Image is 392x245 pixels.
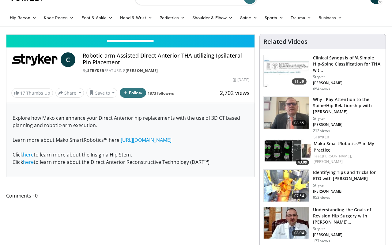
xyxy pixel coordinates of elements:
a: Stryker [87,68,104,73]
a: Foot & Ankle [78,12,117,24]
h3: Why I Pay Attention to the Spine/Hip Relationship with [PERSON_NAME]… [313,96,382,115]
img: Stryker [11,52,58,67]
span: Comments 0 [6,192,255,200]
p: 177 views [313,239,330,243]
p: [PERSON_NAME] [313,232,382,237]
p: Stryker [313,183,382,188]
button: Follow [120,88,146,98]
a: Shoulder & Elbow [189,12,236,24]
span: 43:09 [296,160,309,165]
span: 08:04 [292,230,307,236]
img: 9beee89c-a115-4eed-9c82-4f7010f3a24b.150x105_q85_crop-smart_upscale.jpg [264,170,309,202]
a: 1873 followers [148,91,174,96]
video-js: Video Player [6,34,254,35]
a: Mako SmartRobotics™ in My Practice [314,141,375,153]
a: Pediatrics [156,12,189,24]
p: Explore how Mako can enhance your Direct Anterior hip replacements with the use of 3D CT based pl... [13,114,248,166]
a: here [23,159,34,165]
h3: Clinical Synopsis of 'A Simple Hip-Spine Classification for THA' wit… [313,55,382,73]
span: 07:54 [292,193,307,199]
span: 2,702 views [220,89,250,96]
p: Stryker [313,116,382,121]
div: [DATE] [233,77,249,83]
p: [PERSON_NAME] [313,189,382,194]
div: Feat. [314,153,381,164]
a: Trauma [287,12,315,24]
button: Share [55,88,84,98]
h3: Understanding the Goals of Revision Hip Surgery with [PERSON_NAME]… [313,207,382,225]
p: Stryker [313,226,382,231]
p: 953 views [313,195,330,200]
a: 08:04 Understanding the Goals of Revision Hip Surgery with [PERSON_NAME]… Stryker [PERSON_NAME] 1... [263,207,382,243]
p: Stryker [313,74,382,79]
span: 17 [20,90,25,96]
a: Business [315,12,346,24]
a: Spine [236,12,261,24]
a: 08:55 Why I Pay Attention to the Spine/Hip Relationship with [PERSON_NAME]… Stryker [PERSON_NAME]... [263,96,382,133]
a: [PERSON_NAME], [322,153,352,159]
a: [PERSON_NAME] [126,68,158,73]
a: 07:54 Identifying Tips and Tricks for ETO with [PERSON_NAME] Stryker [PERSON_NAME] 953 views [263,169,382,202]
p: 654 views [313,87,330,92]
a: 17 Thumbs Up [11,88,53,98]
a: Sports [261,12,287,24]
a: here [23,151,34,158]
a: [URL][DOMAIN_NAME] [121,137,171,143]
span: 11:59 [292,78,307,85]
p: [PERSON_NAME] [313,81,382,85]
a: Hip Recon [6,12,40,24]
img: 063bef79-eff2-4eba-8e1b-1fa21209a81d.150x105_q85_crop-smart_upscale.jpg [264,207,309,239]
span: 08:55 [292,120,307,126]
p: 212 views [313,128,330,133]
a: C [61,52,75,67]
a: Hand & Wrist [116,12,156,24]
h4: Related Videos [263,38,307,45]
a: [PERSON_NAME] [314,159,343,164]
button: Save to [86,88,118,98]
h3: Identifying Tips and Tricks for ETO with [PERSON_NAME] [313,169,382,182]
a: 43:09 [265,134,311,167]
img: 4f8340e7-9bb9-4abb-b960-1ac50a60f944.150x105_q85_crop-smart_upscale.jpg [264,55,309,87]
img: 6447fcf3-292f-4e91-9cb4-69224776b4c9.150x105_q85_crop-smart_upscale.jpg [265,134,311,167]
img: 00fead53-50f5-4006-bf92-6ec7e9172365.150x105_q85_crop-smart_upscale.jpg [264,97,309,129]
h4: Robotic-arm Assisted Direct Anterior THA utilizing Ipsilateral Pin Placement [83,52,249,66]
div: By FEATURING [83,68,249,73]
a: Stryker [314,134,329,140]
a: 11:59 Clinical Synopsis of 'A Simple Hip-Spine Classification for THA' wit… Stryker [PERSON_NAME]... [263,55,382,92]
p: [PERSON_NAME] [313,122,382,127]
a: Knee Recon [40,12,78,24]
